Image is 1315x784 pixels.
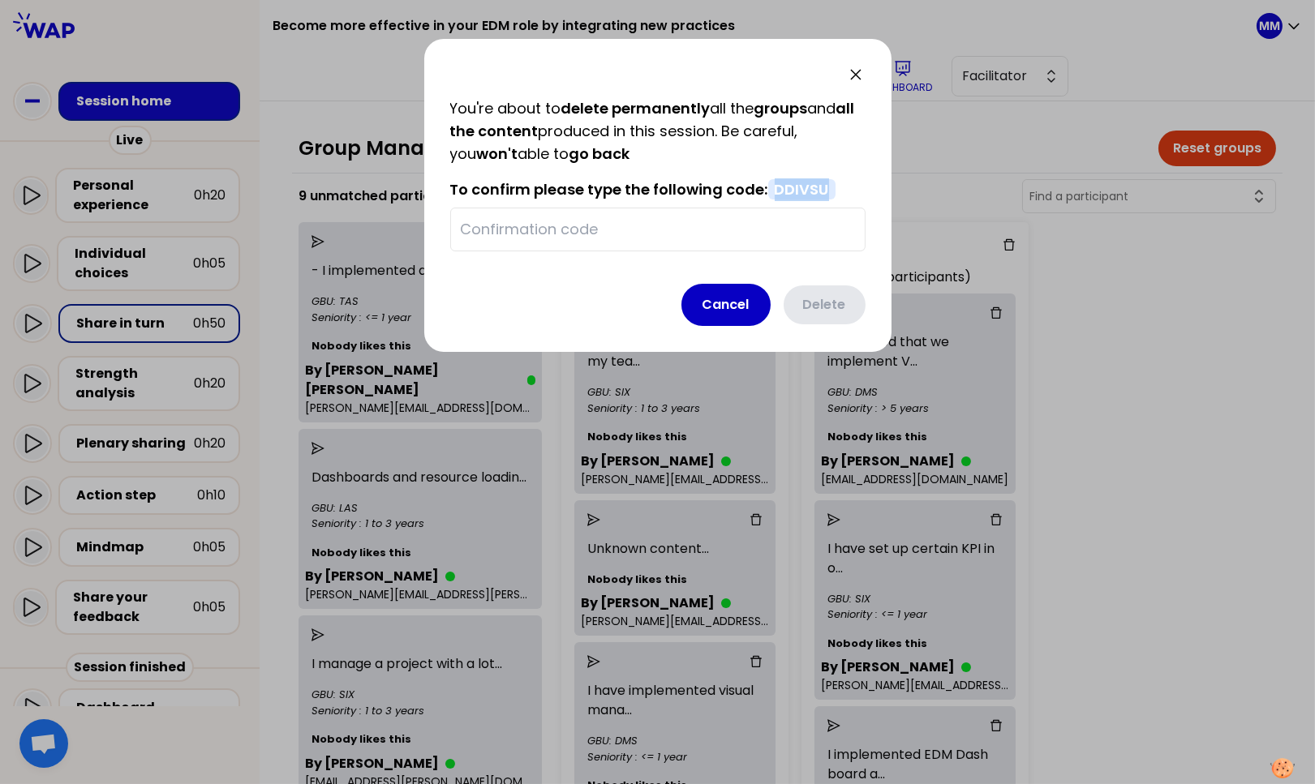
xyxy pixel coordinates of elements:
span: DDIVSU [768,179,836,199]
span: won't [477,144,518,164]
span: groups [754,98,808,118]
button: Cancel [681,284,771,326]
input: Confirmation code [461,218,855,241]
p: You're about to all the and produced in this session. Be careful, you able to [450,97,866,165]
span: go back [569,144,630,164]
label: To confirm please type the following code: [450,179,836,199]
span: delete permanently [561,98,711,118]
button: Delete [784,285,866,324]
